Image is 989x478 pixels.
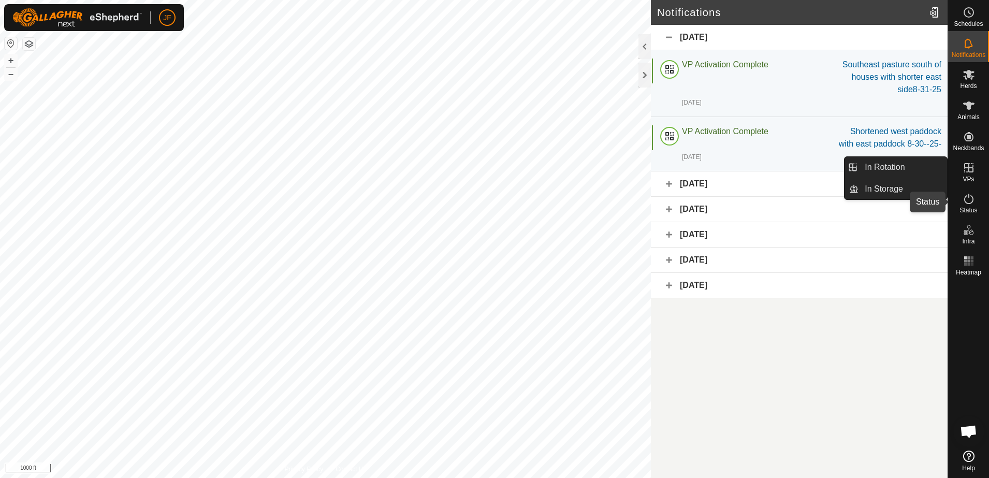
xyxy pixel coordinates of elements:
span: VP Activation Complete [682,60,768,69]
span: VPs [963,176,974,182]
div: [DATE] [651,25,948,50]
div: [DATE] [682,98,702,107]
h2: Notifications [657,6,925,19]
span: In Storage [865,183,903,195]
span: Neckbands [953,145,984,151]
a: In Storage [859,179,947,199]
a: Open chat [953,416,984,447]
li: In Storage [845,179,947,199]
button: Reset Map [5,37,17,50]
div: [DATE] [651,222,948,248]
div: [DATE] [682,152,702,162]
span: JF [163,12,171,23]
span: In Rotation [865,161,905,173]
button: – [5,68,17,80]
button: + [5,54,17,67]
span: Herds [960,83,977,89]
span: Heatmap [956,269,981,276]
div: [DATE] [651,273,948,298]
img: Gallagher Logo [12,8,142,27]
a: Contact Us [336,465,366,474]
span: Status [959,207,977,213]
div: [DATE] [651,197,948,222]
a: Privacy Policy [284,465,323,474]
span: Animals [957,114,980,120]
a: In Rotation [859,157,947,178]
div: Southeast pasture south of houses with shorter east side8-31-25 [838,59,941,96]
div: [DATE] [651,248,948,273]
a: Help [948,446,989,475]
div: [DATE] [651,171,948,197]
button: Map Layers [23,38,35,50]
span: VP Activation Complete [682,127,768,136]
div: Shortened west paddock with east paddock 8-30--25- [838,125,941,150]
span: Notifications [952,52,985,58]
span: Help [962,465,975,471]
li: In Rotation [845,157,947,178]
span: Schedules [954,21,983,27]
span: Infra [962,238,975,244]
